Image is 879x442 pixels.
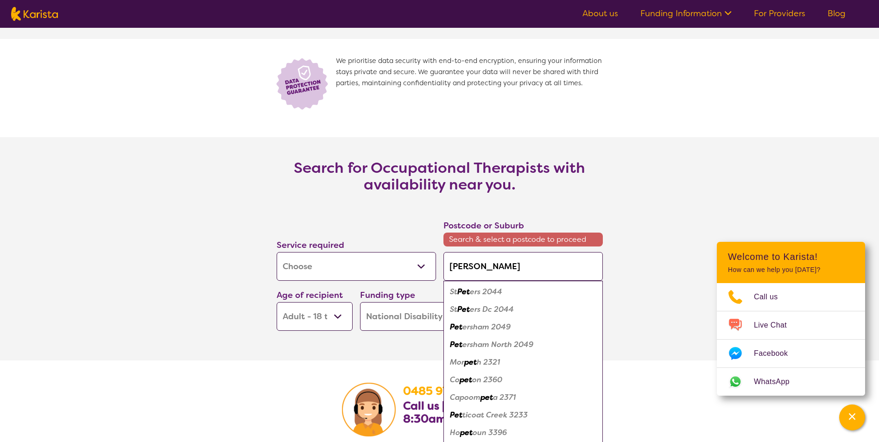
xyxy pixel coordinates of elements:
em: h 2321 [477,357,500,367]
em: pet [464,357,477,367]
em: pet [460,428,473,437]
div: Channel Menu [717,242,865,396]
img: Lock icon [273,56,336,111]
span: Facebook [754,347,799,360]
span: WhatsApp [754,375,801,389]
em: Pet [450,322,462,332]
em: a 2371 [493,392,516,402]
div: Capoompeta 2371 [448,389,598,406]
b: 8:30am to 6:30pm AEST [403,411,537,426]
em: Pet [457,304,470,314]
div: Copeton 2360 [448,371,598,389]
label: Funding type [360,290,415,301]
em: Pet [457,287,470,297]
img: Karista Client Service [342,383,396,436]
em: ers 2044 [470,287,502,297]
em: Co [450,375,460,385]
div: St Peters 2044 [448,283,598,301]
em: oun 3396 [473,428,507,437]
em: Pet [450,340,462,349]
h3: Search for Occupational Therapists with availability near you. [254,159,625,193]
em: Mor [450,357,464,367]
em: on 2360 [472,375,502,385]
span: We prioritise data security with end-to-end encryption, ensuring your information stays private a... [336,56,607,111]
b: Call us [DATE] to [DATE] [403,398,533,413]
h2: Welcome to Karista! [728,251,854,262]
div: Morpeth 2321 [448,354,598,371]
a: Web link opens in a new tab. [717,368,865,396]
em: ersham 2049 [462,322,511,332]
a: For Providers [754,8,805,19]
p: How can we help you [DATE]? [728,266,854,274]
em: Ho [450,428,460,437]
div: St Peters Dc 2044 [448,301,598,318]
button: Channel Menu [839,404,865,430]
span: Search & select a postcode to proceed [443,233,603,246]
span: Call us [754,290,789,304]
em: ersham North 2049 [462,340,533,349]
em: ers Dc 2044 [470,304,514,314]
label: Postcode or Suburb [443,220,524,231]
em: pet [460,375,472,385]
em: Capoom [450,392,481,402]
div: Petersham North 2049 [448,336,598,354]
img: Karista logo [11,7,58,21]
a: Blog [828,8,846,19]
ul: Choose channel [717,283,865,396]
div: Petticoat Creek 3233 [448,406,598,424]
em: pet [481,392,493,402]
div: Petersham 2049 [448,318,598,336]
em: Pet [450,410,462,420]
label: Age of recipient [277,290,343,301]
a: 0485 972 676 [403,384,479,398]
em: St [450,287,457,297]
a: Funding Information [640,8,732,19]
span: Live Chat [754,318,798,332]
input: Type [443,252,603,281]
em: ticoat Creek 3233 [462,410,528,420]
div: Hopetoun 3396 [448,424,598,442]
em: St [450,304,457,314]
a: About us [582,8,618,19]
label: Service required [277,240,344,251]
